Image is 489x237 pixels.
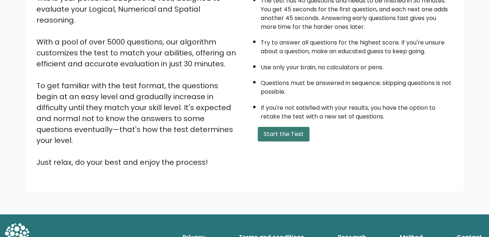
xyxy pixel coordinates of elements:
li: Try to answer all questions for the highest score. If you're unsure about a question, make an edu... [261,35,453,56]
li: If you're not satisfied with your results, you have the option to retake the test with a new set ... [261,100,453,121]
button: Start the Test [258,127,309,141]
li: Use only your brain, no calculators or pens. [261,59,453,72]
li: Questions must be answered in sequence; skipping questions is not possible. [261,75,453,96]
